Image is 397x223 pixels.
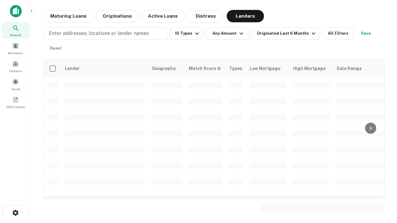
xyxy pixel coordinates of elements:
iframe: Chat Widget [366,154,397,183]
div: Sale Range [337,65,362,72]
th: Capitalize uses an advanced AI algorithm to match your search with the best lender. The match sco... [185,60,225,77]
button: All Filters [323,27,354,40]
div: Lender [65,65,80,72]
span: Search [10,33,21,37]
button: Originated Last 6 Months [252,27,320,40]
th: Types [225,60,246,77]
button: Any Amount [206,27,249,40]
div: Capitalize uses an advanced AI algorithm to match your search with the best lender. The match sco... [189,65,221,72]
div: Low Mortgage [250,65,280,72]
div: Geography [152,65,176,72]
th: Geography [148,60,185,77]
th: Sale Range [333,60,389,77]
button: Lenders [227,10,264,22]
button: Reset [46,42,66,55]
button: Maturing Loans [43,10,93,22]
h6: Match Score [189,65,220,72]
a: Borrowers [2,40,29,57]
div: Types [229,65,242,72]
th: High Mortgage [289,60,333,77]
div: Originated Last 6 Months [257,30,317,37]
th: Lender [61,60,148,77]
p: Enter addresses, locations or lender names [49,30,149,37]
a: Saved [2,76,29,93]
span: Saved [11,86,20,91]
button: Save your search to get updates of matches that match your search criteria. [356,27,376,40]
span: Borrowers [8,50,23,55]
a: Contacts [2,58,29,75]
div: High Mortgage [293,65,326,72]
th: Low Mortgage [246,60,289,77]
a: SREO Search [2,94,29,111]
button: Enter addresses, locations or lender names [43,27,167,40]
a: Search [2,22,29,39]
span: SREO Search [6,104,25,109]
img: capitalize-icon.png [10,5,22,17]
button: Active Loans [141,10,185,22]
button: Distress [187,10,224,22]
span: Contacts [9,68,22,73]
button: 10 Types [170,27,203,40]
button: Originations [96,10,139,22]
